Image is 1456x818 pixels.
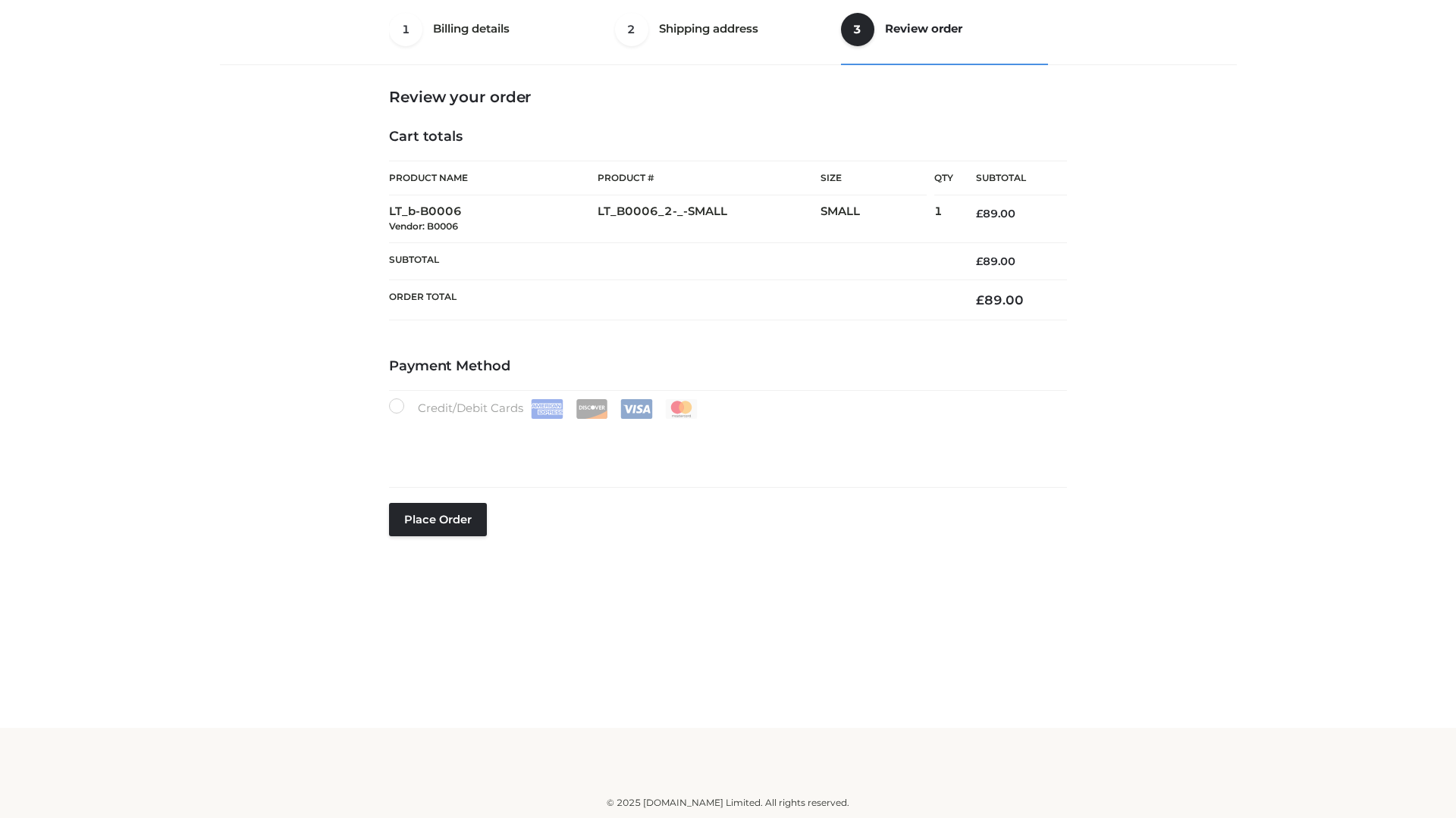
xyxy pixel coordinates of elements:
th: Qty [934,161,953,195]
th: Subtotal [389,242,953,279]
small: Vendor: B0006 [389,220,458,232]
h3: Review your order [389,88,1067,106]
td: LT_B0006_2-_-SMALL [598,195,821,243]
button: Place order [389,503,487,536]
img: Visa [620,399,653,419]
h4: Payment Method [389,358,1067,375]
bdi: 89.00 [976,207,1015,220]
bdi: 89.00 [976,254,1015,268]
iframe: Secure payment input frame [386,416,1064,471]
span: £ [976,292,984,308]
span: £ [976,254,983,268]
img: Amex [531,399,563,419]
th: Subtotal [953,161,1067,195]
h4: Cart totals [389,129,1067,145]
th: Size [821,161,927,195]
th: Product Name [389,161,598,195]
td: SMALL [821,195,934,243]
th: Order Total [389,280,953,320]
img: Discover [576,399,608,419]
span: £ [976,207,983,220]
div: © 2025 [DOMAIN_NAME] Limited. All rights reserved. [225,795,1231,810]
td: LT_b-B0006 [389,195,598,243]
bdi: 89.00 [976,292,1024,308]
th: Product # [598,161,821,195]
td: 1 [934,195,953,243]
img: Mastercard [665,399,698,419]
label: Credit/Debit Cards [389,398,699,419]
